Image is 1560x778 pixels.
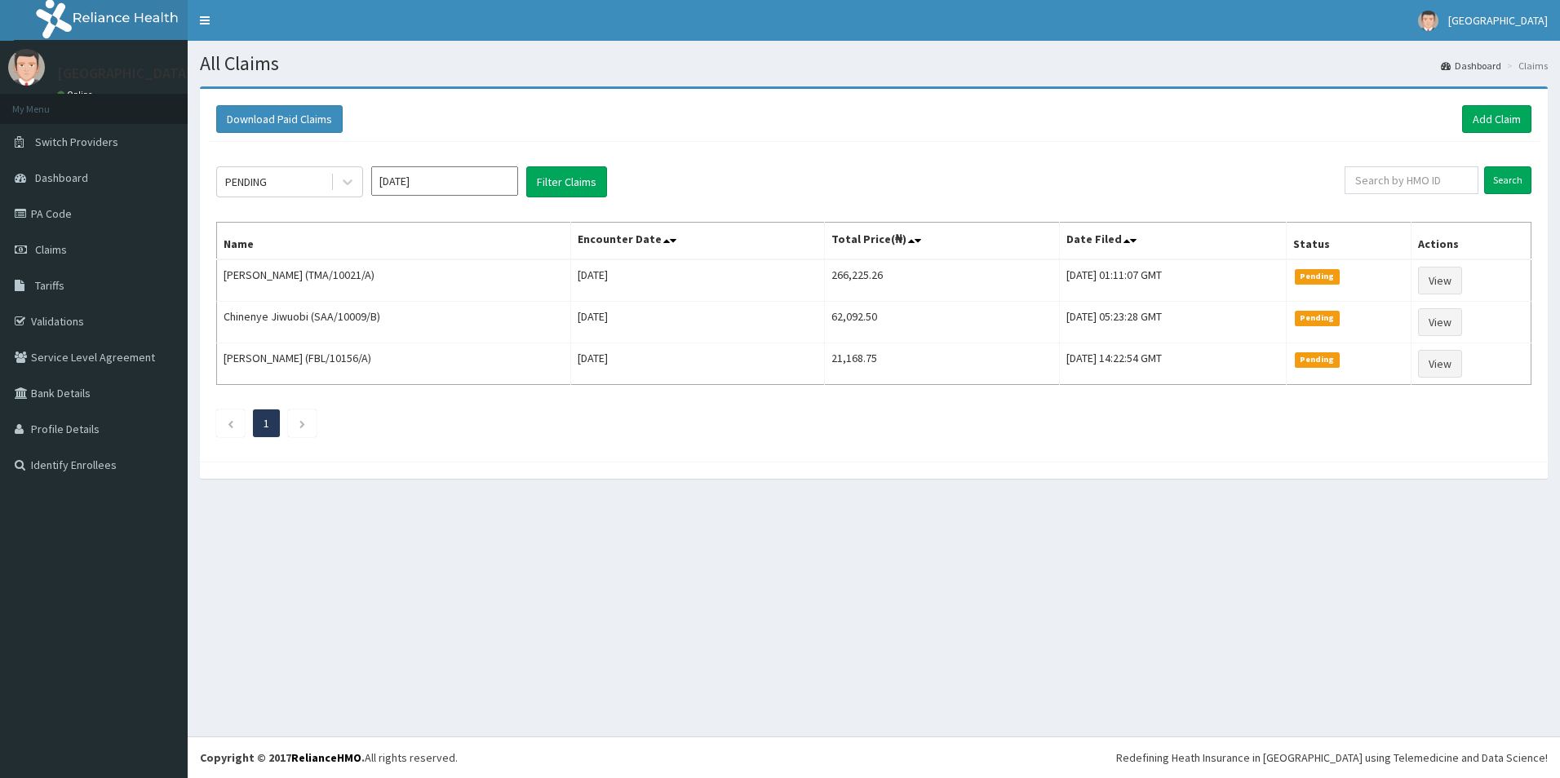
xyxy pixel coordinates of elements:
[57,66,192,81] p: [GEOGRAPHIC_DATA]
[526,166,607,197] button: Filter Claims
[217,223,571,260] th: Name
[1295,352,1340,367] span: Pending
[371,166,518,196] input: Select Month and Year
[35,278,64,293] span: Tariffs
[35,135,118,149] span: Switch Providers
[291,750,361,765] a: RelianceHMO
[824,343,1059,385] td: 21,168.75
[1060,223,1287,260] th: Date Filed
[570,223,824,260] th: Encounter Date
[824,302,1059,343] td: 62,092.50
[216,105,343,133] button: Download Paid Claims
[1295,269,1340,284] span: Pending
[824,223,1059,260] th: Total Price(₦)
[217,343,571,385] td: [PERSON_NAME] (FBL/10156/A)
[200,53,1548,74] h1: All Claims
[225,174,267,190] div: PENDING
[1418,267,1462,294] a: View
[1418,308,1462,336] a: View
[217,259,571,302] td: [PERSON_NAME] (TMA/10021/A)
[264,416,269,431] a: Page 1 is your current page
[1484,166,1531,194] input: Search
[824,259,1059,302] td: 266,225.26
[1462,105,1531,133] a: Add Claim
[8,49,45,86] img: User Image
[1060,259,1287,302] td: [DATE] 01:11:07 GMT
[570,259,824,302] td: [DATE]
[1418,350,1462,378] a: View
[217,302,571,343] td: Chinenye Jiwuobi (SAA/10009/B)
[1448,13,1548,28] span: [GEOGRAPHIC_DATA]
[1411,223,1531,260] th: Actions
[1418,11,1438,31] img: User Image
[1345,166,1478,194] input: Search by HMO ID
[200,750,365,765] strong: Copyright © 2017 .
[1441,59,1501,73] a: Dashboard
[299,416,306,431] a: Next page
[570,302,824,343] td: [DATE]
[35,242,67,257] span: Claims
[35,170,88,185] span: Dashboard
[1503,59,1548,73] li: Claims
[227,416,234,431] a: Previous page
[1295,311,1340,325] span: Pending
[57,89,96,100] a: Online
[1060,302,1287,343] td: [DATE] 05:23:28 GMT
[1287,223,1412,260] th: Status
[1060,343,1287,385] td: [DATE] 14:22:54 GMT
[1116,749,1548,766] div: Redefining Heath Insurance in [GEOGRAPHIC_DATA] using Telemedicine and Data Science!
[570,343,824,385] td: [DATE]
[188,736,1560,778] footer: All rights reserved.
